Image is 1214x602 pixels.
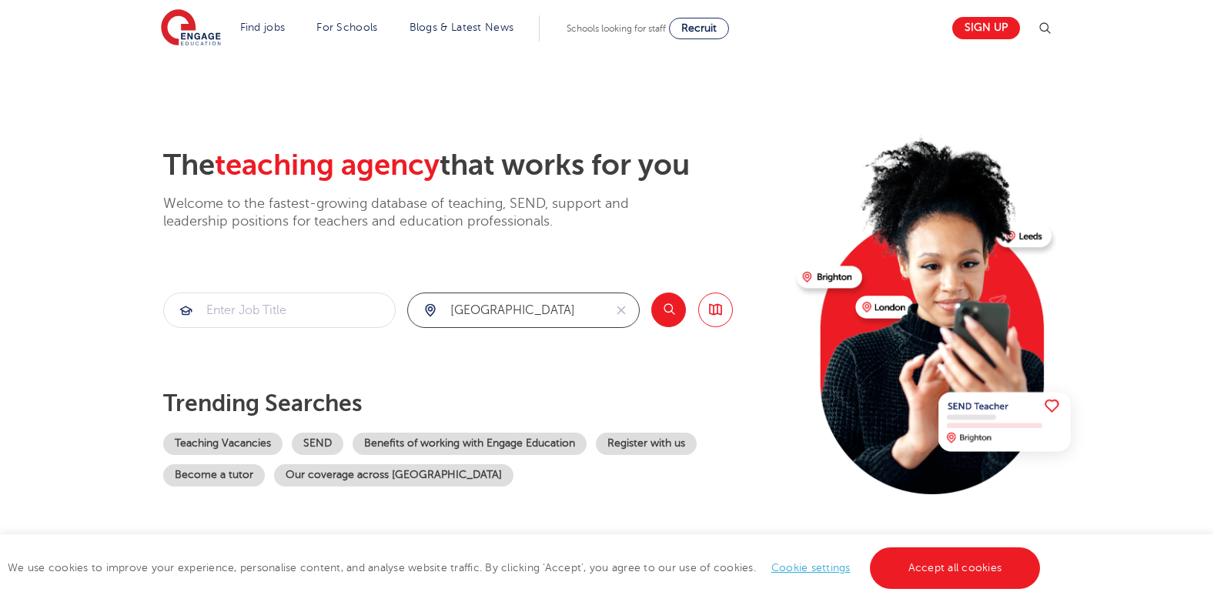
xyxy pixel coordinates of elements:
[407,293,640,328] div: Submit
[163,433,283,455] a: Teaching Vacancies
[567,23,666,34] span: Schools looking for staff
[353,433,587,455] a: Benefits of working with Engage Education
[163,293,396,328] div: Submit
[161,9,221,48] img: Engage Education
[274,464,513,487] a: Our coverage across [GEOGRAPHIC_DATA]
[164,293,395,327] input: Submit
[596,433,697,455] a: Register with us
[681,22,717,34] span: Recruit
[771,562,851,574] a: Cookie settings
[651,293,686,327] button: Search
[870,547,1041,589] a: Accept all cookies
[240,22,286,33] a: Find jobs
[8,562,1044,574] span: We use cookies to improve your experience, personalise content, and analyse website traffic. By c...
[215,149,440,182] span: teaching agency
[604,293,639,327] button: Clear
[163,195,671,231] p: Welcome to the fastest-growing database of teaching, SEND, support and leadership positions for t...
[410,22,514,33] a: Blogs & Latest News
[952,17,1020,39] a: Sign up
[316,22,377,33] a: For Schools
[408,293,604,327] input: Submit
[669,18,729,39] a: Recruit
[163,148,784,183] h2: The that works for you
[163,464,265,487] a: Become a tutor
[163,390,784,417] p: Trending searches
[292,433,343,455] a: SEND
